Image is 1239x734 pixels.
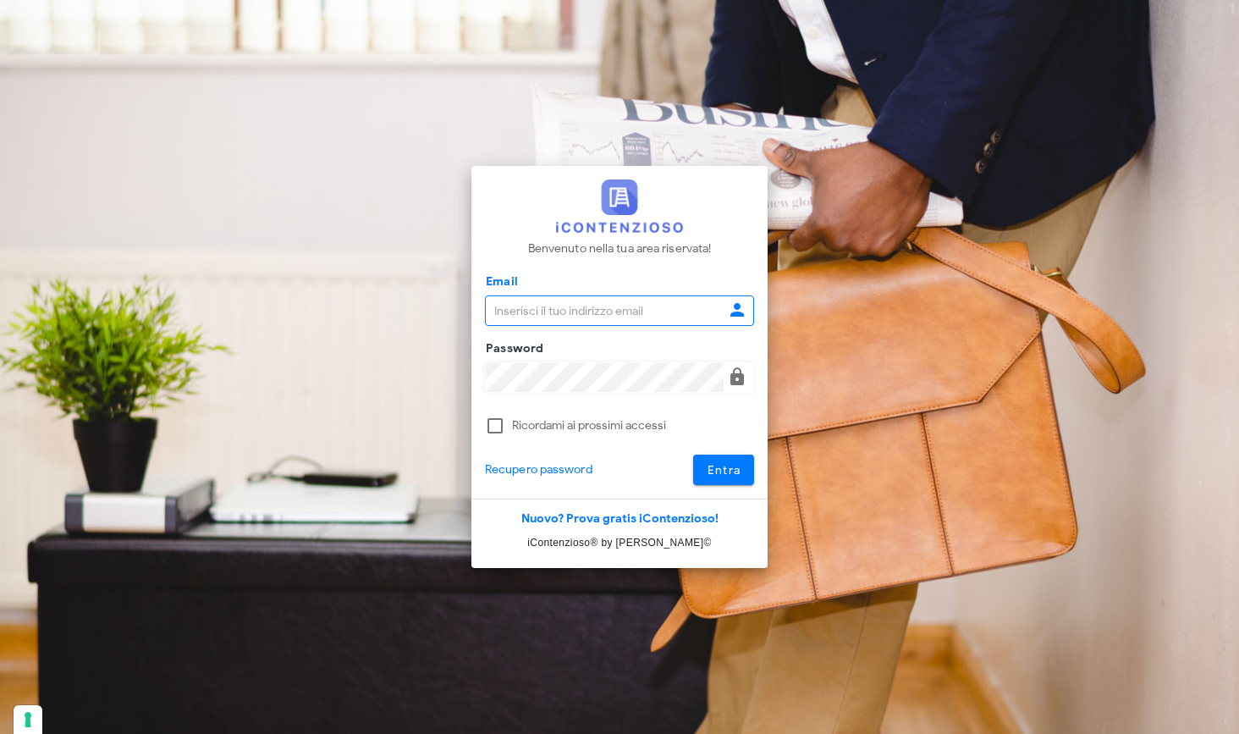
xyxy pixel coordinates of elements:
[707,463,741,477] span: Entra
[481,273,518,290] label: Email
[528,240,712,258] p: Benvenuto nella tua area riservata!
[693,455,755,485] button: Entra
[481,340,544,357] label: Password
[14,705,42,734] button: Le tue preferenze relative al consenso per le tecnologie di tracciamento
[471,534,768,551] p: iContenzioso® by [PERSON_NAME]©
[485,461,592,479] a: Recupero password
[521,511,719,526] a: Nuovo? Prova gratis iContenzioso!
[486,296,724,325] input: Inserisci il tuo indirizzo email
[512,417,754,434] label: Ricordami ai prossimi accessi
